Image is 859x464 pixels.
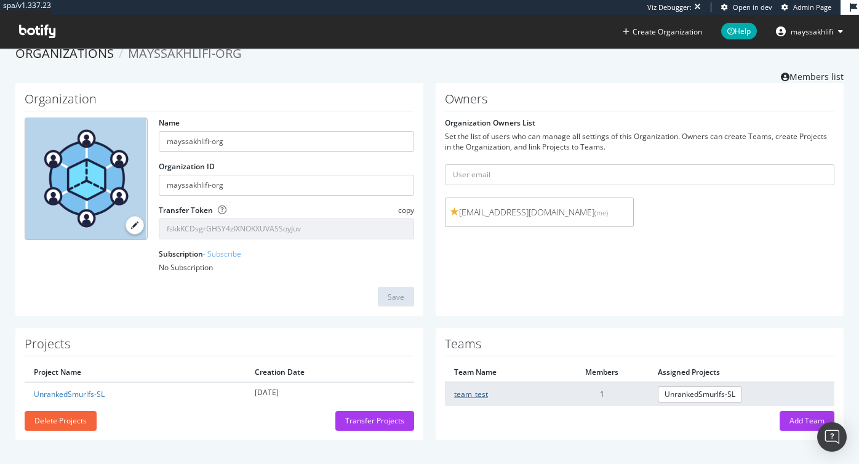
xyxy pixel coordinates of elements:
a: Open in dev [721,2,772,12]
span: Open in dev [733,2,772,12]
button: mayssakhlifi [766,22,853,41]
button: Create Organization [622,26,703,38]
span: Help [721,23,757,39]
span: mayssakhlifi [791,26,833,37]
a: Admin Page [781,2,831,12]
div: Viz Debugger: [647,2,692,12]
span: Admin Page [793,2,831,12]
div: Open Intercom Messenger [817,422,847,452]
